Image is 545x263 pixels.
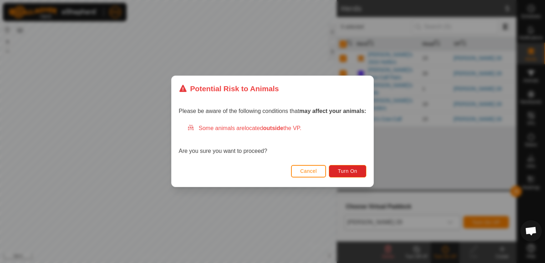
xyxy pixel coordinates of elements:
[520,220,542,242] div: Open chat
[338,169,357,174] span: Turn On
[187,124,366,133] div: Some animals are
[179,108,366,114] span: Please be aware of the following conditions that
[291,165,326,177] button: Cancel
[299,108,366,114] strong: may affect your animals:
[179,124,366,156] div: Are you sure you want to proceed?
[179,83,279,94] div: Potential Risk to Animals
[329,165,366,177] button: Turn On
[263,125,284,131] strong: outside
[300,169,317,174] span: Cancel
[245,125,301,131] span: located the VP.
